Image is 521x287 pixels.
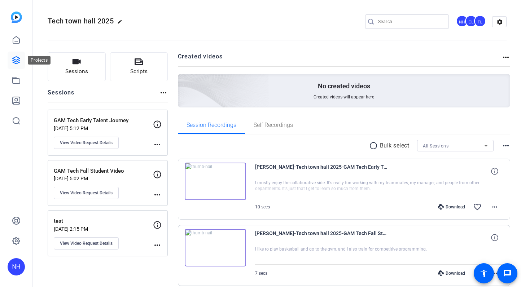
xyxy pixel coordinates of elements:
[54,167,153,175] p: GAM Tech Fall Student Video
[153,241,162,250] mat-icon: more_horiz
[503,269,512,278] mat-icon: message
[130,67,148,76] span: Scripts
[473,269,482,278] mat-icon: favorite_border
[159,88,168,97] mat-icon: more_horiz
[54,116,153,125] p: GAM Tech Early Talent Journey
[65,67,88,76] span: Sessions
[474,15,486,27] div: TL
[117,19,126,28] mat-icon: edit
[8,258,25,275] div: NH
[48,52,106,81] button: Sessions
[380,141,410,150] p: Bulk select
[110,52,168,81] button: Scripts
[28,56,51,65] div: Projects
[423,143,448,149] span: All Sessions
[54,137,119,149] button: View Video Request Details
[185,229,246,266] img: thumb-nail
[369,141,380,150] mat-icon: radio_button_unchecked
[465,15,477,27] div: CL
[54,217,153,225] p: test
[255,204,270,209] span: 10 secs
[255,229,389,246] span: [PERSON_NAME]-Tech town hall 2025-GAM Tech Fall Student Video-1758552153331-webcam
[255,163,389,180] span: [PERSON_NAME]-Tech town hall 2025-GAM Tech Early Talent Journey-1758552694188-webcam
[187,122,236,128] span: Session Recordings
[255,271,267,276] span: 7 secs
[48,17,114,25] span: Tech town hall 2025
[502,53,510,62] mat-icon: more_horiz
[54,237,119,250] button: View Video Request Details
[60,140,113,146] span: View Video Request Details
[97,3,269,159] img: Creted videos background
[11,12,22,23] img: blue-gradient.svg
[490,269,499,278] mat-icon: more_horiz
[490,203,499,211] mat-icon: more_horiz
[60,240,113,246] span: View Video Request Details
[48,88,75,102] h2: Sessions
[473,203,482,211] mat-icon: favorite_border
[153,140,162,149] mat-icon: more_horiz
[54,187,119,199] button: View Video Request Details
[178,52,502,66] h2: Created videos
[254,122,293,128] span: Self Recordings
[318,82,370,90] p: No created videos
[502,141,510,150] mat-icon: more_horiz
[60,190,113,196] span: View Video Request Details
[474,15,487,28] ngx-avatar: Timothy Laurie
[153,190,162,199] mat-icon: more_horiz
[434,204,469,210] div: Download
[314,94,374,100] span: Created videos will appear here
[378,17,443,26] input: Search
[456,15,468,27] div: NH
[465,15,478,28] ngx-avatar: Catherine Li
[434,270,469,276] div: Download
[185,163,246,200] img: thumb-nail
[456,15,469,28] ngx-avatar: Nancy Hanninen
[54,226,153,232] p: [DATE] 2:15 PM
[492,17,507,27] mat-icon: settings
[480,269,488,278] mat-icon: accessibility
[54,176,153,181] p: [DATE] 5:02 PM
[54,125,153,131] p: [DATE] 5:12 PM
